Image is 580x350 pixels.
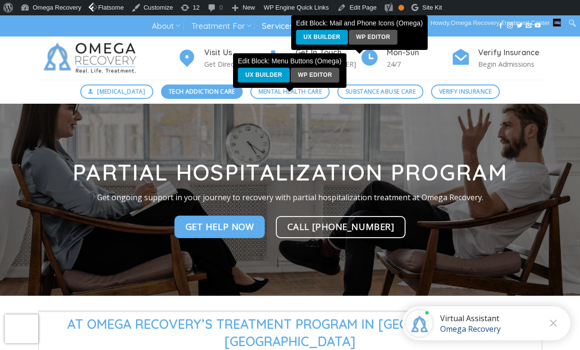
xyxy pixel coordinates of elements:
[185,220,254,234] span: Get Help Now
[31,192,550,204] p: Get ongoing support in your journey to recovery with partial hospitalization treatment at Omega R...
[478,47,543,59] h4: Verify Insurance
[174,216,265,238] a: Get Help Now
[250,84,330,99] a: Mental Health Care
[204,59,269,70] p: Get Directions
[73,158,507,186] strong: Partial Hospitalization Program
[387,59,451,70] p: 24/7
[191,17,251,35] a: Treatment For
[451,47,543,70] a: Verify Insurance Begin Admissions
[169,87,235,96] span: Tech Addiction Care
[276,216,406,238] a: Call [PHONE_NUMBER]
[296,30,348,45] a: UX Builder
[451,19,550,26] span: Omega Recovery Treatment Center
[152,17,180,35] a: About
[291,68,340,83] a: WP Editor
[38,36,146,80] img: Omega Recovery
[422,4,442,11] span: Site Kit
[349,30,398,45] a: WP Editor
[204,47,269,59] h4: Visit Us
[234,54,346,87] div: Edit Block: Menu Buttons (Omega)
[427,15,565,31] a: Howdy,
[238,68,290,83] a: UX Builder
[337,84,423,99] a: Substance Abuse Care
[431,84,500,99] a: Verify Insurance
[292,16,427,49] div: Edit Block: Mail and Phone Icons (Omega)
[398,5,404,11] div: OK
[262,17,300,35] a: Services
[80,84,153,99] a: [MEDICAL_DATA]
[177,47,269,70] a: Visit Us Get Directions
[478,59,543,70] p: Begin Admissions
[439,87,492,96] span: Verify Insurance
[97,87,145,96] span: [MEDICAL_DATA]
[269,47,360,70] a: Get In Touch [PHONE_NUMBER]
[161,84,243,99] a: Tech Addiction Care
[287,219,395,233] span: Call [PHONE_NUMBER]
[346,87,416,96] span: Substance Abuse Care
